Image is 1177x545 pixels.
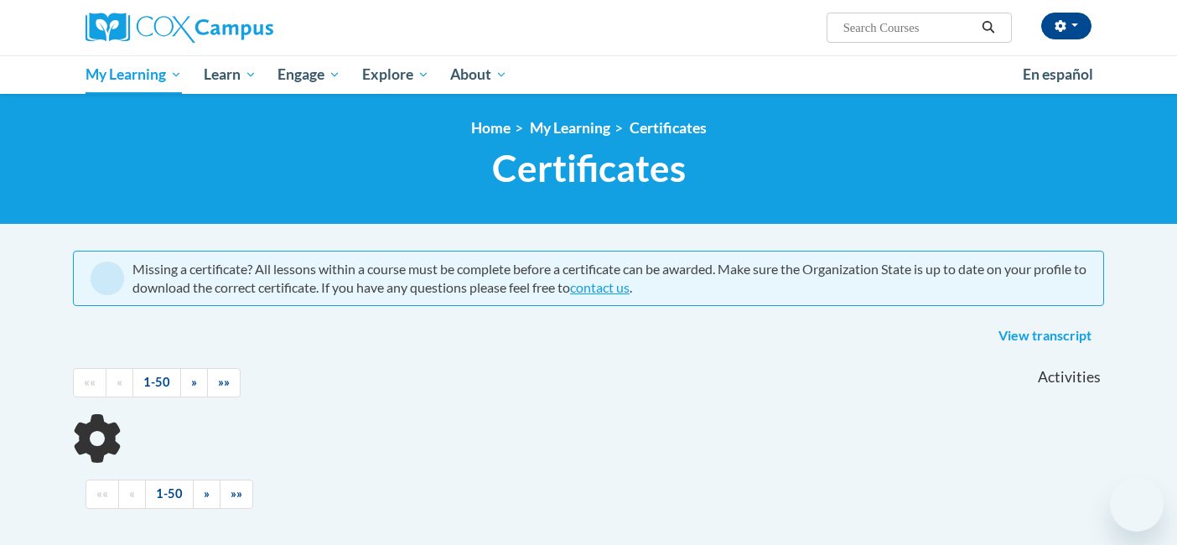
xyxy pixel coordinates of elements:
[86,13,273,43] img: Cox Campus
[86,480,119,509] a: Begining
[277,65,340,85] span: Engage
[193,480,220,509] a: Next
[193,55,267,94] a: Learn
[630,119,707,137] a: Certificates
[220,480,253,509] a: End
[84,375,96,389] span: ««
[117,375,122,389] span: «
[492,146,686,190] span: Certificates
[986,323,1104,350] a: View transcript
[570,279,630,295] a: contact us
[1012,57,1104,92] a: En español
[218,375,230,389] span: »»
[132,260,1086,297] div: Missing a certificate? All lessons within a course must be complete before a certificate can be a...
[1041,13,1091,39] button: Account Settings
[73,368,106,397] a: Begining
[96,486,108,501] span: ««
[180,368,208,397] a: Next
[530,119,610,137] a: My Learning
[450,65,507,85] span: About
[440,55,519,94] a: About
[362,65,429,85] span: Explore
[106,368,133,397] a: Previous
[207,368,241,397] a: End
[231,486,242,501] span: »»
[86,13,404,43] a: Cox Campus
[132,368,181,397] a: 1-50
[976,18,1001,38] button: Search
[351,55,440,94] a: Explore
[129,486,135,501] span: «
[842,18,976,38] input: Search Courses
[1110,478,1164,532] iframe: Button to launch messaging window
[1023,65,1093,83] span: En español
[204,486,210,501] span: »
[145,480,194,509] a: 1-50
[75,55,193,94] a: My Learning
[471,119,511,137] a: Home
[86,65,182,85] span: My Learning
[1038,368,1101,387] span: Activities
[118,480,146,509] a: Previous
[60,55,1117,94] div: Main menu
[204,65,257,85] span: Learn
[267,55,351,94] a: Engage
[191,375,197,389] span: »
